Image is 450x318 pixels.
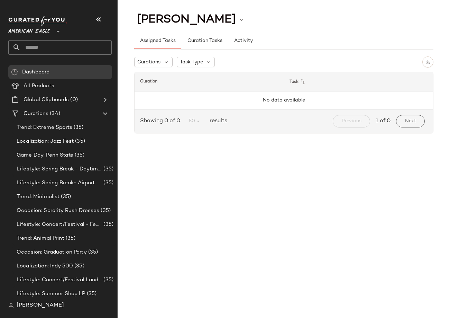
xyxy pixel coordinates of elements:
[24,96,69,104] span: Global Clipboards
[8,16,67,26] img: cfy_white_logo.C9jOOHJF.svg
[17,248,87,256] span: Occasion: Graduation Party
[180,59,203,66] span: Task Type
[22,68,49,76] span: Dashboard
[102,179,113,187] span: (35)
[24,82,54,90] span: All Products
[284,72,433,91] th: Task
[396,115,425,127] button: Next
[8,24,50,36] span: American Eagle
[64,235,76,242] span: (35)
[405,118,416,124] span: Next
[69,96,77,104] span: (0)
[11,69,18,76] img: svg%3e
[17,124,72,132] span: Trend: Extreme Sports
[102,276,113,284] span: (35)
[137,13,236,26] span: [PERSON_NAME]
[73,262,84,270] span: (35)
[48,110,60,118] span: (34)
[376,117,391,125] span: 1 of 0
[135,91,433,109] td: No data available
[73,151,85,159] span: (35)
[72,124,84,132] span: (35)
[17,207,99,215] span: Occasion: Sorority Rush Dresses
[17,276,102,284] span: Lifestyle: Concert/Festival Landing Page
[74,138,85,145] span: (35)
[17,262,73,270] span: Localization: Indy 500
[140,117,183,125] span: Showing 0 of 0
[24,110,48,118] span: Curations
[17,179,102,187] span: Lifestyle: Spring Break- Airport Style
[85,290,97,298] span: (35)
[102,221,113,229] span: (35)
[135,72,284,91] th: Curation
[59,193,71,201] span: (35)
[8,303,14,308] img: svg%3e
[234,38,253,44] span: Activity
[17,165,102,173] span: Lifestyle: Spring Break - Daytime Casual
[87,248,98,256] span: (35)
[425,60,430,64] img: svg%3e
[17,193,59,201] span: Trend: Minimalist
[137,59,160,66] span: Curations
[140,38,176,44] span: Assigned Tasks
[17,235,64,242] span: Trend: Animal Print
[17,301,64,310] span: [PERSON_NAME]
[207,117,227,125] span: results
[187,38,222,44] span: Curation Tasks
[17,221,102,229] span: Lifestyle: Concert/Festival - Femme
[102,165,113,173] span: (35)
[17,290,85,298] span: Lifestyle: Summer Shop LP
[17,151,73,159] span: Game Day: Penn State
[99,207,111,215] span: (35)
[17,138,74,145] span: Localization: Jazz Fest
